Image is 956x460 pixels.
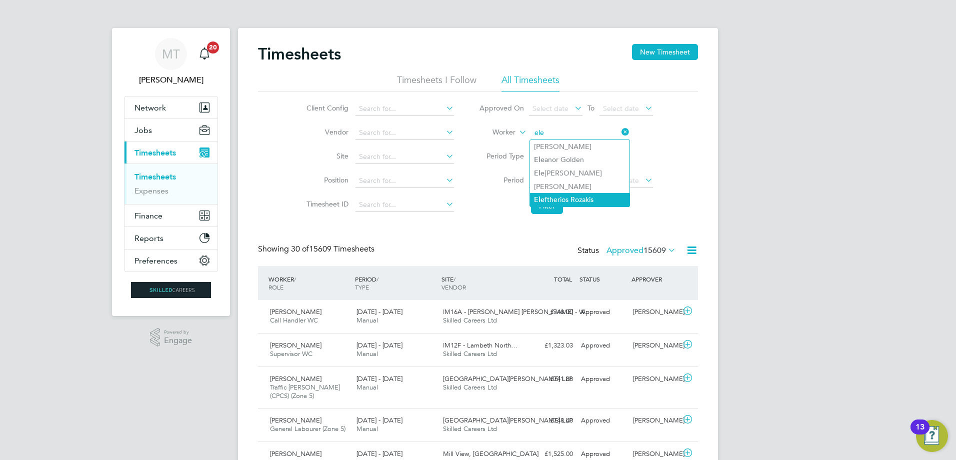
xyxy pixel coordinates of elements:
[443,341,517,349] span: IM12F - Lambeth North…
[356,416,402,424] span: [DATE] - [DATE]
[577,304,629,320] div: Approved
[530,180,629,193] li: [PERSON_NAME]
[443,416,572,424] span: [GEOGRAPHIC_DATA][PERSON_NAME] LLP
[443,383,497,391] span: Skilled Careers Ltd
[525,337,577,354] div: £1,323.03
[356,316,378,324] span: Manual
[606,245,676,255] label: Approved
[356,341,402,349] span: [DATE] - [DATE]
[270,383,340,400] span: Traffic [PERSON_NAME] (CPCS) (Zone 5)
[443,374,572,383] span: [GEOGRAPHIC_DATA][PERSON_NAME] LLP
[112,28,230,316] nav: Main navigation
[577,337,629,354] div: Approved
[124,141,217,163] button: Timesheets
[352,270,439,296] div: PERIOD
[356,383,378,391] span: Manual
[150,328,192,347] a: Powered byEngage
[501,74,559,92] li: All Timesheets
[134,148,176,157] span: Timesheets
[164,336,192,345] span: Engage
[525,371,577,387] div: £741.88
[470,127,515,137] label: Worker
[270,449,321,458] span: [PERSON_NAME]
[629,412,681,429] div: [PERSON_NAME]
[303,151,348,160] label: Site
[443,349,497,358] span: Skilled Careers Ltd
[124,119,217,141] button: Jobs
[356,374,402,383] span: [DATE] - [DATE]
[134,211,162,220] span: Finance
[443,307,591,316] span: IM16A - [PERSON_NAME] [PERSON_NAME] - W…
[629,371,681,387] div: [PERSON_NAME]
[124,249,217,271] button: Preferences
[124,74,218,86] span: Matt Taylor
[603,176,639,185] span: Select date
[270,374,321,383] span: [PERSON_NAME]
[207,41,219,53] span: 20
[124,163,217,204] div: Timesheets
[915,427,924,440] div: 13
[629,304,681,320] div: [PERSON_NAME]
[124,282,218,298] a: Go to home page
[577,412,629,429] div: Approved
[162,47,180,60] span: MT
[479,175,524,184] label: Period
[291,244,309,254] span: 30 of
[194,38,214,70] a: 20
[603,104,639,113] span: Select date
[577,270,629,288] div: STATUS
[643,245,666,255] span: 15609
[530,166,629,180] li: [PERSON_NAME]
[530,140,629,153] li: [PERSON_NAME]
[479,103,524,112] label: Approved On
[270,349,312,358] span: Supervisor WC
[376,275,378,283] span: /
[916,420,948,452] button: Open Resource Center, 13 new notifications
[270,307,321,316] span: [PERSON_NAME]
[453,275,455,283] span: /
[355,174,454,188] input: Search for...
[530,153,629,166] li: anor Golden
[356,449,402,458] span: [DATE] - [DATE]
[303,127,348,136] label: Vendor
[577,371,629,387] div: Approved
[525,412,577,429] div: £748.40
[124,96,217,118] button: Network
[303,175,348,184] label: Position
[270,316,318,324] span: Call Handler WC
[291,244,374,254] span: 15609 Timesheets
[584,101,597,114] span: To
[629,270,681,288] div: APPROVER
[531,126,629,140] input: Search for...
[356,424,378,433] span: Manual
[268,283,283,291] span: ROLE
[356,349,378,358] span: Manual
[258,44,341,64] h2: Timesheets
[164,328,192,336] span: Powered by
[270,416,321,424] span: [PERSON_NAME]
[294,275,296,283] span: /
[397,74,476,92] li: Timesheets I Follow
[355,150,454,164] input: Search for...
[534,155,544,164] b: Ele
[532,104,568,113] span: Select date
[554,275,572,283] span: TOTAL
[134,172,176,181] a: Timesheets
[355,198,454,212] input: Search for...
[124,227,217,249] button: Reports
[443,316,497,324] span: Skilled Careers Ltd
[270,424,345,433] span: General Labourer (Zone 5)
[534,195,544,204] b: Ele
[270,341,321,349] span: [PERSON_NAME]
[355,283,369,291] span: TYPE
[124,204,217,226] button: Finance
[134,186,168,195] a: Expenses
[131,282,211,298] img: skilledcareers-logo-retina.png
[355,126,454,140] input: Search for...
[632,44,698,60] button: New Timesheet
[303,199,348,208] label: Timesheet ID
[266,270,352,296] div: WORKER
[124,38,218,86] a: MT[PERSON_NAME]
[443,424,497,433] span: Skilled Careers Ltd
[439,270,525,296] div: SITE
